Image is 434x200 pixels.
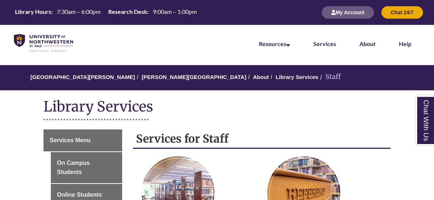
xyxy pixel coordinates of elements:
a: Services [313,40,336,47]
li: Staff [318,72,341,82]
button: Chat 24/7 [381,6,423,19]
button: My Account [322,6,374,19]
span: Services Menu [50,137,91,143]
img: UNWSP Library Logo [14,34,73,53]
table: Hours Today [12,8,200,17]
a: Library Services [276,74,318,80]
th: Research Desk: [105,8,150,16]
th: Library Hours: [12,8,54,16]
a: On Campus Students [51,152,122,183]
a: [PERSON_NAME][GEOGRAPHIC_DATA] [142,74,246,80]
a: Help [399,40,411,47]
h2: Services for Staff [133,129,391,149]
a: Resources [259,40,290,47]
span: 7:30am – 6:00pm [57,8,101,15]
a: Services Menu [44,129,122,151]
a: [GEOGRAPHIC_DATA][PERSON_NAME] [30,74,135,80]
a: Hours Today [12,8,200,18]
a: My Account [322,9,374,15]
a: About [253,74,269,80]
a: Chat 24/7 [381,9,423,15]
span: 9:00am – 1:00pm [153,8,197,15]
h1: Library Services [44,98,391,117]
a: About [359,40,375,47]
